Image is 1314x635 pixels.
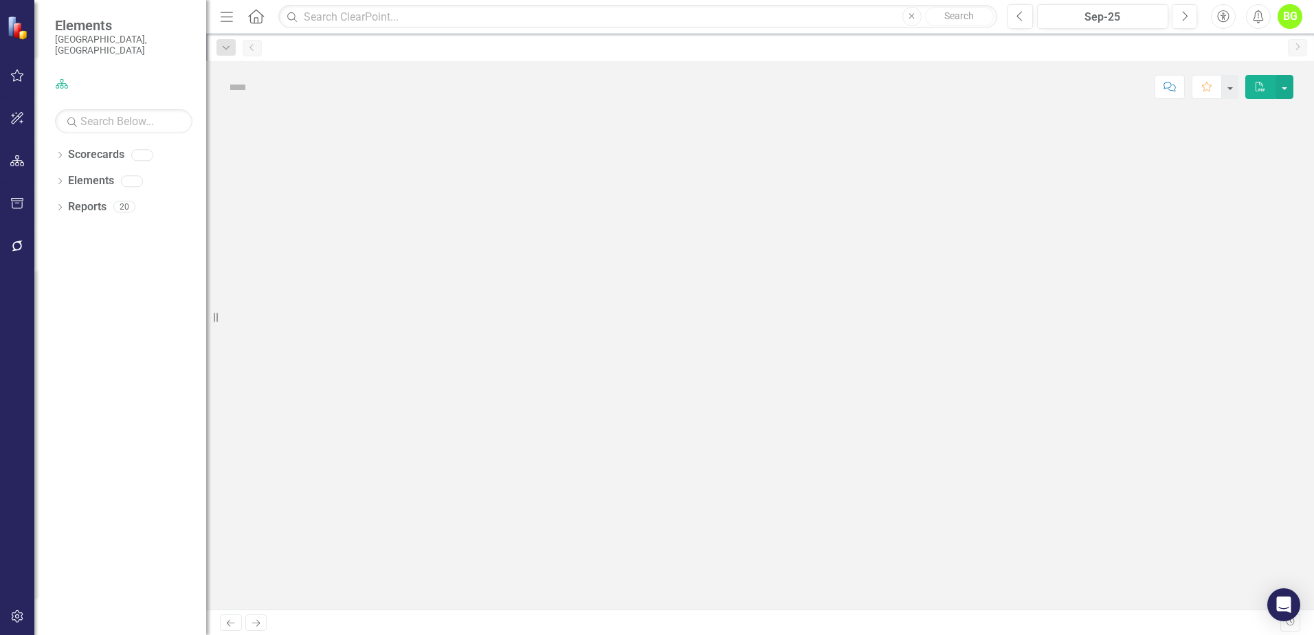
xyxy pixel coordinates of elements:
div: 20 [113,201,135,213]
button: Search [925,7,994,26]
span: Search [944,10,974,21]
input: Search ClearPoint... [278,5,997,29]
a: Reports [68,199,107,215]
small: [GEOGRAPHIC_DATA], [GEOGRAPHIC_DATA] [55,34,192,56]
div: Open Intercom Messenger [1267,588,1300,621]
input: Search Below... [55,109,192,133]
button: BG [1278,4,1302,29]
img: Not Defined [227,76,249,98]
span: Elements [55,17,192,34]
div: Sep-25 [1042,9,1163,25]
a: Elements [68,173,114,189]
a: Scorecards [68,147,124,163]
img: ClearPoint Strategy [7,16,31,40]
button: Sep-25 [1037,4,1168,29]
